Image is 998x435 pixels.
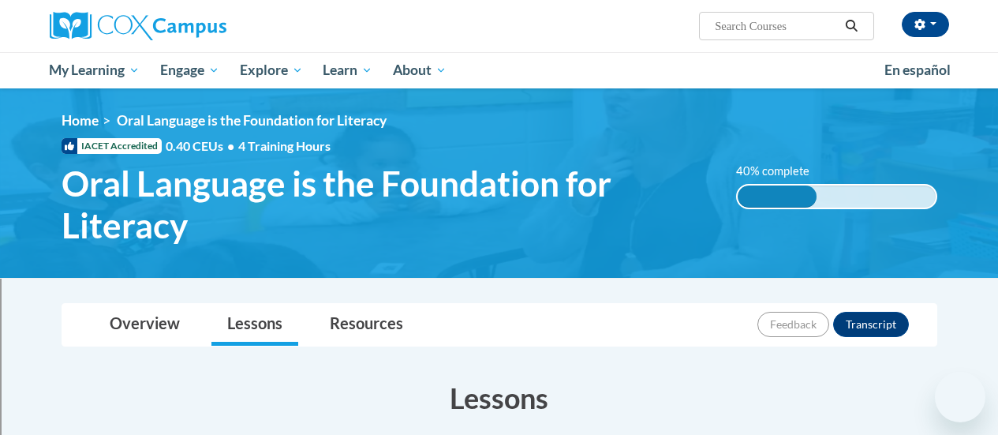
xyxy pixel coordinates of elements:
[39,52,151,88] a: My Learning
[393,61,447,80] span: About
[50,12,226,40] img: Cox Campus
[166,137,238,155] span: 0.40 CEUs
[50,12,334,40] a: Cox Campus
[839,17,863,36] button: Search
[902,12,949,37] button: Account Settings
[713,17,839,36] input: Search Courses
[238,138,331,153] span: 4 Training Hours
[738,186,817,208] div: 40% complete
[160,61,219,80] span: Engage
[230,52,313,88] a: Explore
[312,52,383,88] a: Learn
[874,54,961,87] a: En español
[935,372,985,422] iframe: Button to launch messaging window
[323,61,372,80] span: Learn
[240,61,303,80] span: Explore
[884,62,951,78] span: En español
[49,61,140,80] span: My Learning
[117,112,387,129] span: Oral Language is the Foundation for Literacy
[62,112,99,129] a: Home
[150,52,230,88] a: Engage
[62,163,712,246] span: Oral Language is the Foundation for Literacy
[383,52,457,88] a: About
[227,138,234,153] span: •
[38,52,961,88] div: Main menu
[736,163,827,180] label: 40% complete
[62,138,162,154] span: IACET Accredited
